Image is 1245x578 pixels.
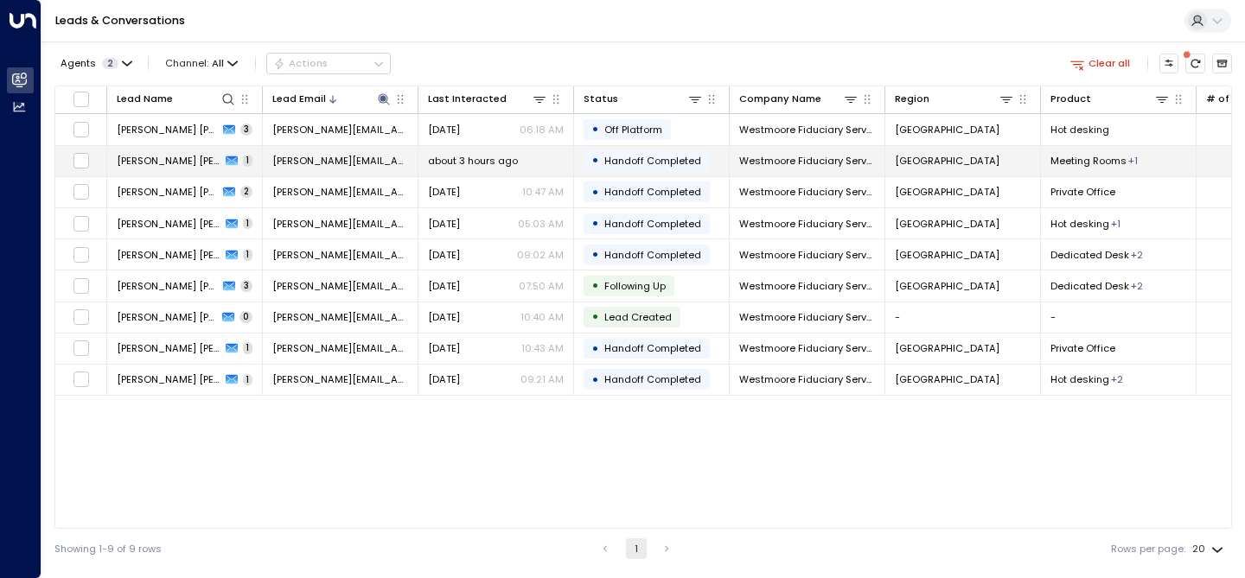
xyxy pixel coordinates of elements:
div: Last Interacted [428,91,547,107]
span: Handoff Completed [604,154,701,168]
span: Sep 16, 2025 [428,217,460,231]
div: Last Interacted [428,91,507,107]
button: Actions [266,53,391,73]
span: andrew.mccallum@gryphonpropertypartners.com [272,248,408,262]
span: Toggle select row [73,121,90,138]
div: Company Name [739,91,821,107]
span: Westmoore Fiduciary Services [739,279,875,293]
span: London [895,217,999,231]
nav: pagination navigation [594,538,678,559]
span: Handoff Completed [604,185,701,199]
button: Customize [1159,54,1179,73]
span: Handoff Completed [604,248,701,262]
span: Westmoore Fiduciary Services [739,154,875,168]
span: Stein Johnsen [117,310,217,324]
button: Agents2 [54,54,137,73]
span: about 3 hours ago [428,154,518,168]
span: Stein Johnsen [117,217,220,231]
div: Hot desking,Private Office [1131,279,1143,293]
span: andrew.mccallum@gryphonpropertypartners.com [272,185,408,199]
div: Company Name [739,91,859,107]
span: 1 [243,374,252,386]
p: 07:50 AM [519,279,564,293]
div: Lead Email [272,91,326,107]
div: • [591,118,599,141]
span: andrew.mccallum@gryphonpropertypartners.com [272,217,408,231]
span: London [895,279,999,293]
button: Clear all [1064,54,1136,73]
span: Sep 24, 2025 [428,341,460,355]
div: Private Office [1128,154,1138,168]
span: There are new threads available. Refresh the grid to view the latest updates. [1185,54,1205,73]
span: andrew.mccallum@gryphonpropertypartners.com [272,154,408,168]
span: Toggle select row [73,152,90,169]
span: Westmoore Fiduciary Services [739,341,875,355]
span: 1 [243,218,252,230]
span: Aug 26, 2025 [428,123,460,137]
span: Stein Johnsen [117,123,218,137]
span: 2 [240,186,252,198]
span: London [895,154,999,168]
div: Status [584,91,618,107]
span: London [895,372,999,386]
div: • [591,337,599,360]
span: Stein Johnsen [117,248,220,262]
div: Product [1050,91,1170,107]
span: Toggle select row [73,308,90,326]
div: Showing 1-9 of 9 rows [54,542,162,556]
span: 1 [243,155,252,167]
span: Westmoore Fiduciary Services [739,248,875,262]
div: Lead Name [117,91,173,107]
span: Westmoore Fiduciary Services [739,123,875,137]
div: Region [895,91,929,107]
span: Sep 05, 2025 [428,372,460,386]
span: Stein Johnsen [117,185,218,199]
td: - [1041,302,1197,333]
button: Channel:All [160,54,244,73]
span: Agents [61,59,96,68]
div: Status [584,91,703,107]
span: Dedicated Desk [1050,248,1129,262]
span: Toggle select row [73,246,90,264]
button: Archived Leads [1212,54,1232,73]
div: Private Office [1111,217,1120,231]
span: Private Office [1050,341,1115,355]
span: Stein Johnsen [117,154,220,168]
span: Following Up [604,279,666,293]
p: 09:02 AM [517,248,564,262]
div: Meeting Rooms,Private Office [1111,372,1123,386]
span: Toggle select all [73,91,90,108]
span: Westmoore Fiduciary Services [739,372,875,386]
span: Toggle select row [73,183,90,200]
span: Sep 24, 2025 [428,310,460,324]
span: Handoff Completed [604,217,701,231]
span: andrew.mccallum@gryphonpropertypartners.com [272,123,408,137]
span: 3 [240,124,252,136]
span: andrew.mccallum@gryphonpropertypartners.com [272,341,408,355]
div: Hot desking,Private Office [1131,248,1143,262]
span: London [895,341,999,355]
span: Lead Created [604,310,672,324]
span: Westmoore Fiduciary Services [739,310,875,324]
div: Lead Name [117,91,236,107]
span: 1 [243,342,252,354]
span: 1 [243,249,252,261]
span: andrew.mccallum@gryphonpropertypartners.com [272,279,408,293]
span: Westmoore Fiduciary Services [739,217,875,231]
span: Stein Johnsen [117,279,218,293]
div: • [591,149,599,172]
a: Leads & Conversations [55,13,185,28]
div: 20 [1192,538,1227,560]
span: Westmoore Fiduciary Services [739,185,875,199]
span: Off Platform [604,123,662,137]
p: 10:47 AM [522,185,564,199]
span: Oct 01, 2025 [428,279,460,293]
div: Button group with a nested menu [266,53,391,73]
div: • [591,368,599,391]
span: Sep 12, 2025 [428,185,460,199]
p: 09:21 AM [520,372,564,386]
p: 06:18 AM [520,123,564,137]
span: Stein Johnsen [117,372,220,386]
div: Lead Email [272,91,392,107]
span: 3 [240,280,252,292]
